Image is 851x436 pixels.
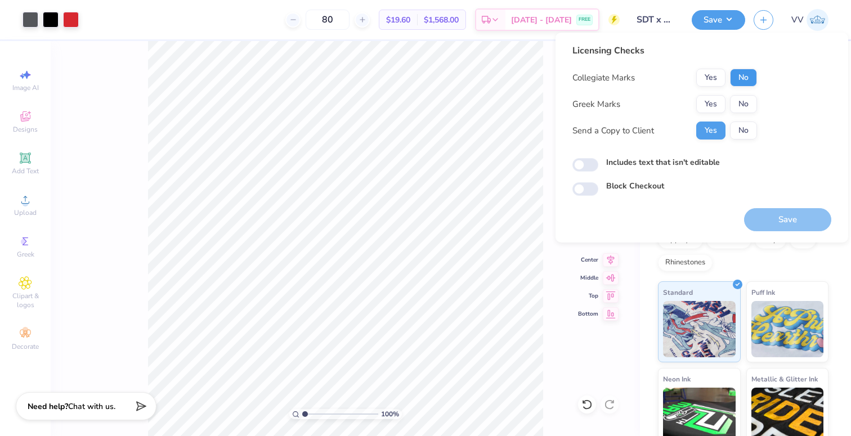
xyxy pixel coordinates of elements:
span: VV [791,14,804,26]
button: No [730,122,757,140]
div: Send a Copy to Client [572,124,654,137]
span: Standard [663,286,693,298]
span: Puff Ink [751,286,775,298]
span: Upload [14,208,37,217]
button: Yes [696,95,725,113]
button: Yes [696,69,725,87]
a: VV [791,9,828,31]
span: Bottom [578,310,598,318]
span: $1,568.00 [424,14,459,26]
span: Top [578,292,598,300]
div: Collegiate Marks [572,71,635,84]
span: Middle [578,274,598,282]
div: Rhinestones [658,254,713,271]
img: Via Villanueva [807,9,828,31]
span: Add Text [12,167,39,176]
span: 100 % [381,409,399,419]
button: No [730,69,757,87]
label: Block Checkout [606,180,664,192]
div: Greek Marks [572,98,620,111]
label: Includes text that isn't editable [606,156,720,168]
span: Neon Ink [663,373,691,385]
span: Decorate [12,342,39,351]
span: Center [578,256,598,264]
input: – – [306,10,350,30]
div: Licensing Checks [572,44,757,57]
button: Yes [696,122,725,140]
img: Standard [663,301,736,357]
span: Chat with us. [68,401,115,412]
button: No [730,95,757,113]
span: FREE [579,16,590,24]
span: Metallic & Glitter Ink [751,373,818,385]
img: Puff Ink [751,301,824,357]
strong: Need help? [28,401,68,412]
span: Designs [13,125,38,134]
span: Image AI [12,83,39,92]
span: Clipart & logos [6,291,45,309]
input: Untitled Design [628,8,683,31]
span: $19.60 [386,14,410,26]
span: Greek [17,250,34,259]
span: [DATE] - [DATE] [511,14,572,26]
button: Save [692,10,745,30]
